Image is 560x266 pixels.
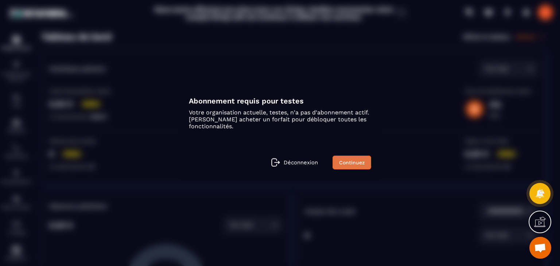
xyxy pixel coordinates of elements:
[271,158,318,167] a: Déconnexion
[189,109,371,130] p: Votre organisation actuelle, testes, n'a pas d'abonnement actif. [PERSON_NAME] acheter un forfait...
[529,237,551,259] div: Ouvrir le chat
[189,97,371,105] h4: Abonnement requis pour testes
[284,159,318,166] p: Déconnexion
[332,156,371,169] a: Continuez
